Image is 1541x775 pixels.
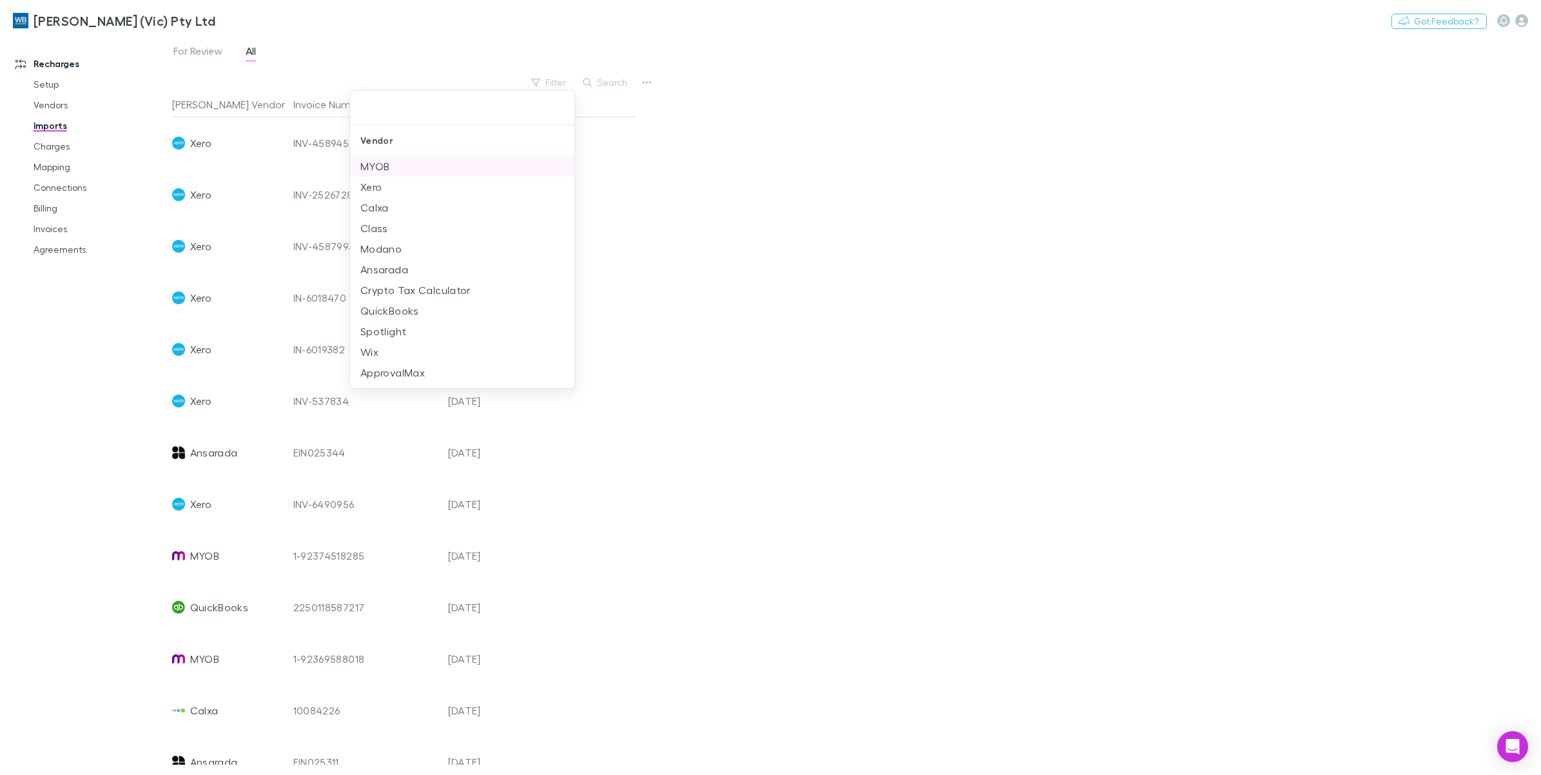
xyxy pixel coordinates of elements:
[350,259,574,280] li: Ansarada
[350,218,574,239] li: Class
[350,177,574,197] li: Xero
[1497,731,1528,762] div: Open Intercom Messenger
[350,280,574,300] li: Crypto Tax Calculator
[350,362,574,383] li: ApprovalMax
[350,239,574,259] li: Modano
[350,197,574,218] li: Calxa
[350,321,574,342] li: Spotlight
[350,300,574,321] li: QuickBooks
[350,156,574,177] li: MYOB
[350,342,574,362] li: Wix
[350,125,574,156] div: Vendor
